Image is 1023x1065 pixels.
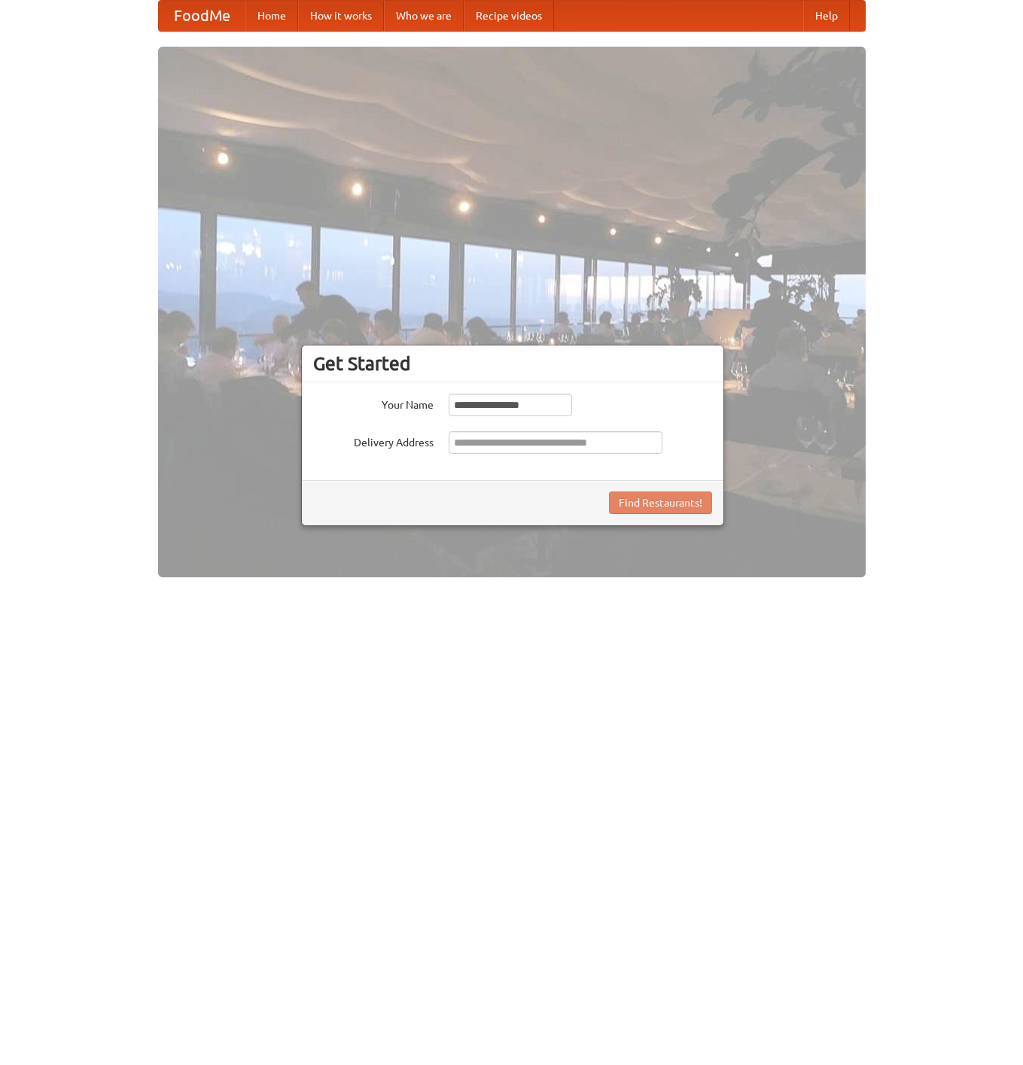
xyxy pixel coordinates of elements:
[313,352,712,375] h3: Get Started
[803,1,850,31] a: Help
[464,1,554,31] a: Recipe videos
[313,394,434,412] label: Your Name
[313,431,434,450] label: Delivery Address
[159,1,245,31] a: FoodMe
[298,1,384,31] a: How it works
[384,1,464,31] a: Who we are
[609,491,712,514] button: Find Restaurants!
[245,1,298,31] a: Home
